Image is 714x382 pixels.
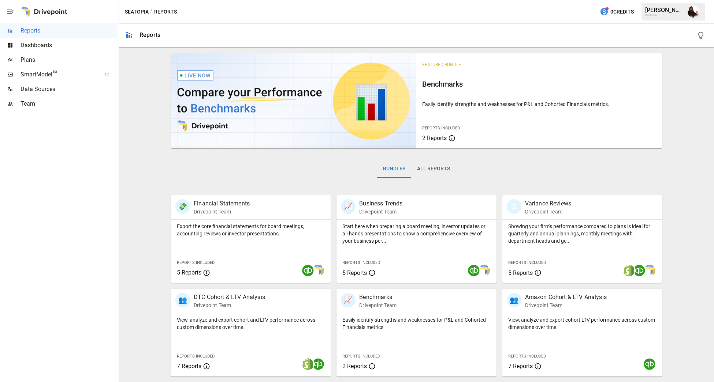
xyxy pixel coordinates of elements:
p: View, analyze and export cohort and LTV performance across custom dimensions over time. [177,316,325,331]
span: 2 Reports [342,363,367,370]
span: Data Sources [21,85,117,94]
p: Benchmarks [359,293,397,302]
div: 💸 [175,199,190,214]
p: Drivepoint Team [194,302,265,309]
span: Reports Included [508,354,546,359]
div: Seatopia [645,14,683,17]
img: Ryan Dranginis [688,6,699,18]
p: Drivepoint Team [525,302,607,309]
span: ™ [52,69,57,78]
img: video thumbnail [171,53,416,148]
p: Drivepoint Team [359,208,402,215]
span: Reports Included [177,354,215,359]
div: 📈 [341,293,356,307]
span: 7 Reports [508,363,533,370]
span: 2 Reports [422,135,447,141]
span: Reports Included [342,260,380,265]
span: 5 Reports [508,269,533,276]
p: DTC Cohort & LTV Analysis [194,293,265,302]
div: 📈 [341,199,356,214]
img: quickbooks [468,265,480,276]
img: quickbooks [633,265,645,276]
p: Drivepoint Team [525,208,571,215]
span: Featured Bundle [422,62,461,67]
h6: Benchmarks [422,78,656,90]
img: smart model [478,265,490,276]
p: Financial Statements [194,199,250,208]
img: shopify [302,358,314,370]
span: Reports Included [508,260,546,265]
span: Plans [21,56,117,64]
span: SmartModel [21,70,97,79]
button: All Reports [411,160,456,178]
span: Reports [21,26,117,35]
span: 5 Reports [342,269,367,276]
p: Export the core financial statements for board meetings, accounting reviews or investor presentat... [177,223,325,237]
div: Reports [140,31,160,38]
p: Easily identify strengths and weaknesses for P&L and Cohorted Financials metrics. [342,316,490,331]
button: Seatopia [125,7,149,16]
img: quickbooks [302,265,314,276]
img: smart model [312,265,324,276]
p: View, analyze and export cohort LTV performance across custom dimensions over time. [508,316,656,331]
button: 0Credits [597,5,637,19]
button: Ryan Dranginis [683,1,704,22]
span: 5 Reports [177,269,201,276]
div: / [150,7,153,16]
span: 0 Credits [610,7,634,16]
span: Team [21,99,117,108]
div: 👥 [507,293,521,307]
img: quickbooks [644,358,655,370]
p: Drivepoint Team [194,208,250,215]
span: Reports Included [177,260,215,265]
img: quickbooks [312,358,324,370]
button: Bundles [377,160,411,178]
div: [PERSON_NAME] [645,7,683,14]
div: 👥 [175,293,190,307]
p: Amazon Cohort & LTV Analysis [525,293,607,302]
span: Dashboards [21,41,117,50]
span: Reports Included [342,354,380,359]
span: 7 Reports [177,363,201,370]
p: Business Trends [359,199,402,208]
div: 🗓 [507,199,521,214]
p: Easily identify strengths and weaknesses for P&L and Cohorted Financials metrics. [422,101,656,108]
img: smart model [644,265,655,276]
p: Drivepoint Team [359,302,397,309]
p: Showing your firm's performance compared to plans is ideal for quarterly and annual plannings, mo... [508,223,656,245]
p: Start here when preparing a board meeting, investor updates or all-hands presentations to show a ... [342,223,490,245]
img: shopify [623,265,635,276]
span: Reports Included [422,126,460,131]
p: Variance Reviews [525,199,571,208]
